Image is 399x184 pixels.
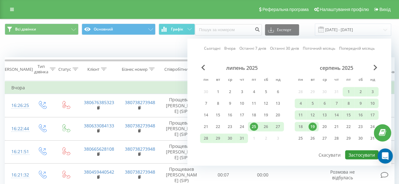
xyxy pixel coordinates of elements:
div: 8 [214,99,222,108]
div: пт 11 лип 2025 р. [248,99,260,108]
div: 22 [214,123,222,131]
div: чт 24 лип 2025 р. [236,122,248,131]
div: Статус [58,67,71,72]
div: 22 [344,123,353,131]
div: 10 [368,99,377,108]
div: 9 [356,99,365,108]
div: нд 6 лип 2025 р. [272,87,284,97]
div: 26 [308,134,317,142]
div: 19 [308,123,317,131]
abbr: четвер [237,75,247,85]
div: 16 [226,111,234,119]
div: чт 14 серп 2025 р. [331,110,343,120]
div: 17 [368,111,377,119]
div: Клієнт [87,67,99,72]
div: 7 [202,99,210,108]
td: Прощеваєв [PERSON_NAME] (SIP) [160,94,204,117]
div: пн 28 лип 2025 р. [200,134,212,143]
div: 15 [214,111,222,119]
a: Останні 7 днів [239,45,266,51]
button: Графік [159,24,195,35]
button: Експорт [265,24,299,36]
abbr: п’ятниця [249,75,259,85]
div: пт 15 серп 2025 р. [343,110,355,120]
div: пн 11 серп 2025 р. [295,110,307,120]
div: ср 16 лип 2025 р. [224,110,236,120]
div: 24 [238,123,246,131]
div: 14 [332,111,341,119]
div: нд 31 серп 2025 р. [367,134,378,143]
a: Попередній місяць [339,45,375,51]
span: Вихід [379,7,390,12]
div: чт 28 серп 2025 р. [331,134,343,143]
div: вт 29 лип 2025 р. [212,134,224,143]
a: 380738273948 [125,146,155,152]
input: Пошук за номером [195,24,262,36]
a: 380459440542 [84,169,114,175]
a: Останні 30 днів [270,45,299,51]
div: 6 [274,88,282,96]
span: Графік [171,27,183,31]
div: чт 7 серп 2025 р. [331,99,343,108]
div: вт 15 лип 2025 р. [212,110,224,120]
div: нд 13 лип 2025 р. [272,99,284,108]
div: вт 19 серп 2025 р. [307,122,319,131]
span: Налаштування профілю [320,7,369,12]
div: 4 [296,99,305,108]
div: 31 [238,134,246,142]
div: липень 2025 [200,65,284,71]
span: Всі дзвінки [15,27,36,32]
div: 15 [344,111,353,119]
span: Реферальна програма [262,7,309,12]
div: Тип дзвінка [34,64,48,75]
div: 16:21:32 [11,169,24,181]
div: пт 1 серп 2025 р. [343,87,355,97]
div: 3 [368,88,377,96]
div: пт 4 лип 2025 р. [248,87,260,97]
button: Скасувати [315,150,344,159]
div: пт 18 лип 2025 р. [248,110,260,120]
div: 25 [250,123,258,131]
a: Вчора [224,45,236,51]
div: 21 [202,123,210,131]
a: 380665628108 [84,146,114,152]
div: пн 21 лип 2025 р. [200,122,212,131]
abbr: субота [261,75,271,85]
div: 14 [202,111,210,119]
abbr: понеділок [296,75,305,85]
div: 23 [356,123,365,131]
div: 30 [226,134,234,142]
div: сб 5 лип 2025 р. [260,87,272,97]
div: сб 2 серп 2025 р. [355,87,367,97]
div: пн 18 серп 2025 р. [295,122,307,131]
div: 3 [238,88,246,96]
div: 29 [344,134,353,142]
div: вт 12 серп 2025 р. [307,110,319,120]
div: 11 [296,111,305,119]
div: 26 [262,123,270,131]
div: вт 1 лип 2025 р. [212,87,224,97]
div: Open Intercom Messenger [378,148,393,164]
abbr: вівторок [213,75,223,85]
div: нд 3 серп 2025 р. [367,87,378,97]
div: 2 [356,88,365,96]
button: Застосувати [345,150,378,159]
span: Previous Month [201,65,205,70]
div: 21 [332,123,341,131]
div: нд 17 серп 2025 р. [367,110,378,120]
div: 28 [332,134,341,142]
div: чт 21 серп 2025 р. [331,122,343,131]
div: 5 [308,99,317,108]
div: 17 [238,111,246,119]
abbr: вівторок [308,75,317,85]
div: нд 24 серп 2025 р. [367,122,378,131]
div: Бізнес номер [121,67,147,72]
div: пт 8 серп 2025 р. [343,99,355,108]
div: ср 13 серп 2025 р. [319,110,331,120]
div: ср 30 лип 2025 р. [224,134,236,143]
div: 31 [368,134,377,142]
div: вт 5 серп 2025 р. [307,99,319,108]
div: чт 17 лип 2025 р. [236,110,248,120]
div: 16:21:51 [11,146,24,158]
div: вт 22 лип 2025 р. [212,122,224,131]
